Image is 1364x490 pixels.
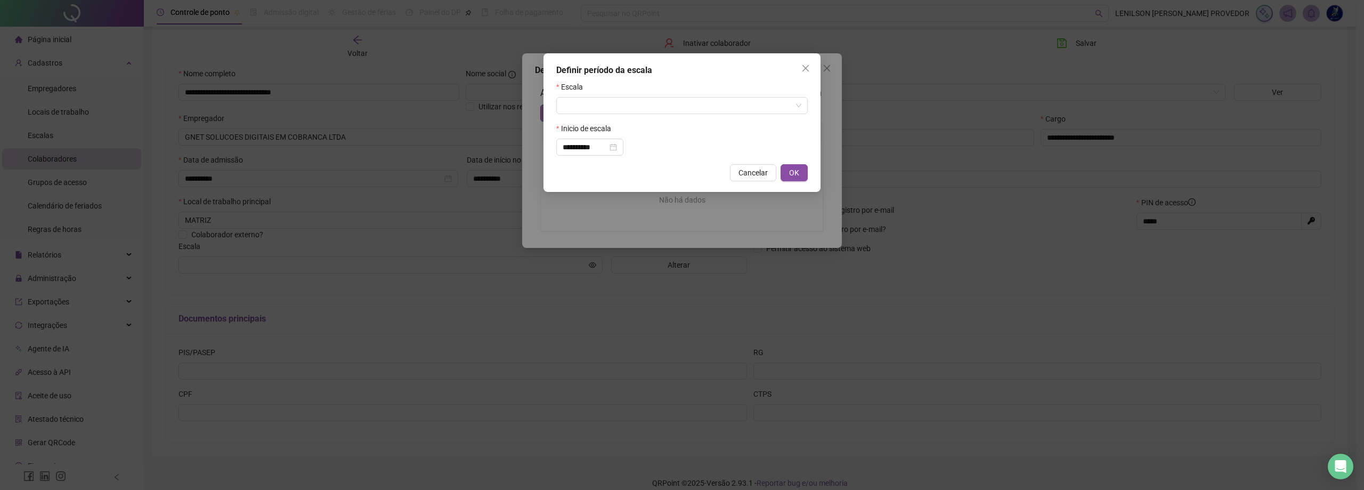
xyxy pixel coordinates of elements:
div: Open Intercom Messenger [1328,454,1353,479]
label: Escala [556,81,590,93]
span: Cancelar [738,167,768,179]
div: Definir período da escala [556,64,808,77]
button: Cancelar [730,164,776,181]
button: OK [781,164,808,181]
span: close [801,64,810,73]
span: OK [789,167,799,179]
label: Inicio de escala [556,123,618,134]
button: Close [797,60,814,77]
